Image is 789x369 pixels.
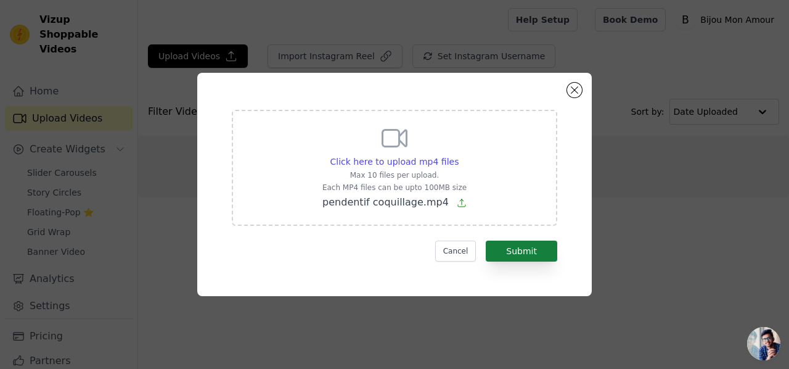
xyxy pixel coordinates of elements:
[567,83,582,97] button: Close modal
[322,170,467,180] p: Max 10 files per upload.
[486,241,557,262] button: Submit
[322,196,449,208] span: pendentif coquillage.mp4
[747,327,780,360] a: Ouvrir le chat
[322,183,467,193] p: Each MP4 files can be upto 100MB size
[330,157,459,167] span: Click here to upload mp4 files
[435,241,476,262] button: Cancel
